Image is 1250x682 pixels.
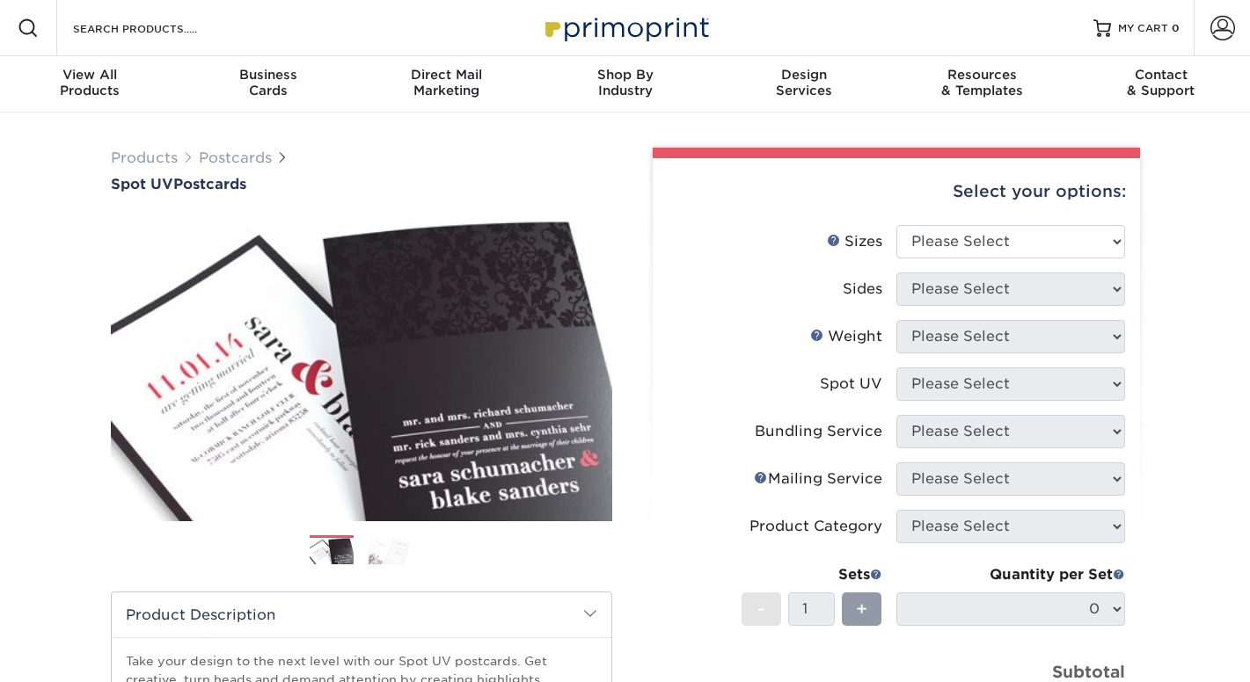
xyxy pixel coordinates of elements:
[1118,21,1168,36] span: MY CART
[1071,56,1250,112] a: Contact& Support
[856,596,867,622] span: +
[1172,22,1180,34] span: 0
[1052,662,1125,681] strong: Subtotal
[827,231,882,252] div: Sizes
[714,67,893,98] div: Services
[310,536,354,567] img: Postcards 01
[112,592,611,637] h2: Product Description
[1071,67,1250,98] div: & Support
[111,176,612,192] h1: Postcards
[667,158,1126,225] div: Select your options:
[843,279,882,300] div: Sides
[536,56,714,112] a: Shop ByIndustry
[369,534,413,565] img: Postcards 02
[749,516,882,537] div: Product Category
[71,18,243,39] input: SEARCH PRODUCTS.....
[820,374,882,395] div: Spot UV
[536,67,714,98] div: Industry
[357,67,536,98] div: Marketing
[742,564,882,585] div: Sets
[111,176,612,192] a: Spot UVPostcards
[714,67,893,83] span: Design
[893,56,1071,112] a: Resources& Templates
[757,596,765,622] span: -
[111,149,178,166] a: Products
[714,56,893,112] a: DesignServices
[536,67,714,83] span: Shop By
[357,67,536,83] span: Direct Mail
[1071,67,1250,83] span: Contact
[755,421,882,442] div: Bundling Service
[810,326,882,347] div: Weight
[179,67,357,83] span: Business
[893,67,1071,83] span: Resources
[896,564,1125,585] div: Quantity per Set
[179,56,357,112] a: BusinessCards
[893,67,1071,98] div: & Templates
[111,194,612,541] img: Spot UV 01
[357,56,536,112] a: Direct MailMarketing
[111,176,173,192] span: Spot UV
[179,67,357,98] div: Cards
[199,149,272,166] a: Postcards
[537,9,713,47] img: Primoprint
[754,468,882,490] div: Mailing Service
